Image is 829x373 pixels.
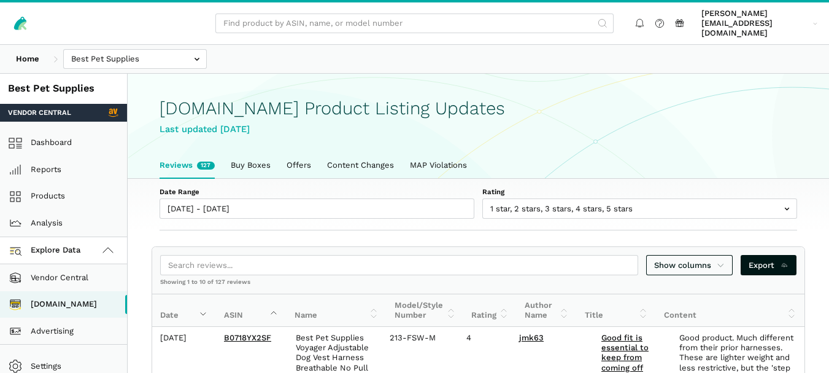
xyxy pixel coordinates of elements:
[8,49,47,69] a: Home
[402,152,475,178] a: MAP Violations
[698,7,822,41] a: [PERSON_NAME][EMAIL_ADDRESS][DOMAIN_NAME]
[8,108,71,117] span: Vendor Central
[152,294,216,327] th: Date: activate to sort column ascending
[319,152,402,178] a: Content Changes
[701,9,809,39] span: [PERSON_NAME][EMAIL_ADDRESS][DOMAIN_NAME]
[152,278,804,294] div: Showing 1 to 10 of 127 reviews
[160,122,797,136] div: Last updated [DATE]
[741,255,796,275] a: Export
[152,152,223,178] a: Reviews127
[8,82,119,96] div: Best Pet Supplies
[216,294,287,327] th: ASIN: activate to sort column ascending
[601,333,649,372] a: Good fit is essential to keep from coming off
[387,294,463,327] th: Model/Style Number: activate to sort column ascending
[482,187,797,197] label: Rating
[654,259,725,272] span: Show columns
[279,152,319,178] a: Offers
[482,198,797,219] input: 1 star, 2 stars, 3 stars, 4 stars, 5 stars
[223,152,279,178] a: Buy Boxes
[160,98,797,119] h1: [DOMAIN_NAME] Product Listing Updates
[646,255,733,275] a: Show columns
[519,333,544,342] a: jmk63
[215,14,614,34] input: Find product by ASIN, name, or model number
[12,243,81,258] span: Explore Data
[656,294,804,327] th: Content: activate to sort column ascending
[197,162,215,170] span: New reviews in the last week
[224,333,271,342] a: B0718YX2SF
[287,294,387,327] th: Name: activate to sort column ascending
[749,259,789,272] span: Export
[463,294,517,327] th: Rating: activate to sort column ascending
[160,187,474,197] label: Date Range
[63,49,207,69] input: Best Pet Supplies
[577,294,656,327] th: Title: activate to sort column ascending
[160,255,638,275] input: Search reviews...
[517,294,577,327] th: Author Name: activate to sort column ascending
